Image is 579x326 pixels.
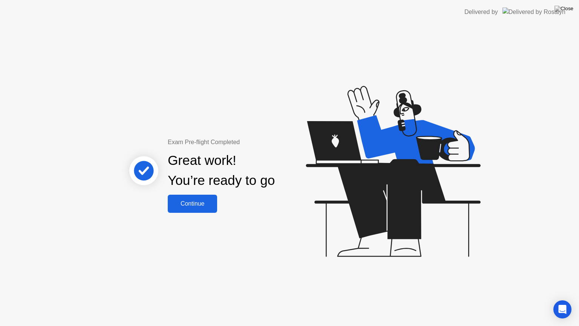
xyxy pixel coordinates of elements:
[502,8,565,16] img: Delivered by Rosalyn
[168,151,275,191] div: Great work! You’re ready to go
[168,195,217,213] button: Continue
[168,138,323,147] div: Exam Pre-flight Completed
[553,300,571,318] div: Open Intercom Messenger
[554,6,573,12] img: Close
[170,200,215,207] div: Continue
[464,8,498,17] div: Delivered by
